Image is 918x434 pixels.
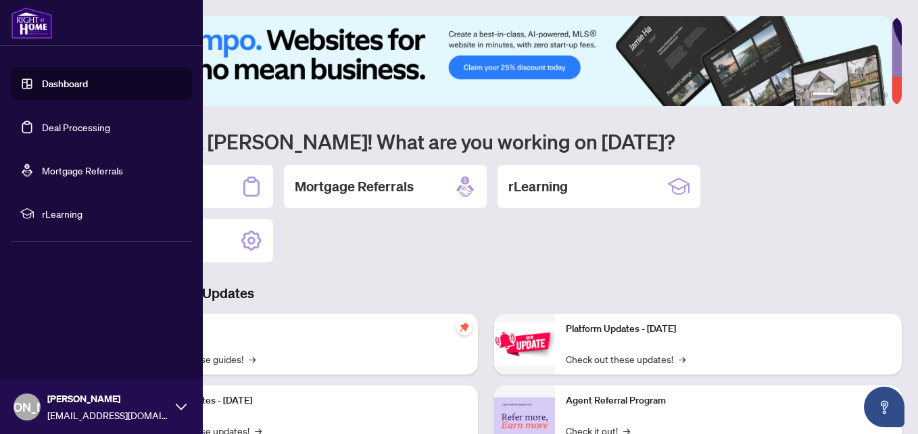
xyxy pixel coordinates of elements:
span: → [249,352,256,366]
p: Platform Updates - [DATE] [142,393,467,408]
button: 6 [883,93,888,98]
a: Dashboard [42,78,88,90]
span: → [679,352,685,366]
button: 1 [813,93,834,98]
h2: Mortgage Referrals [295,177,414,196]
p: Platform Updates - [DATE] [566,322,891,337]
button: 5 [872,93,877,98]
button: 3 [850,93,856,98]
p: Agent Referral Program [566,393,891,408]
a: Mortgage Referrals [42,164,123,176]
span: [PERSON_NAME] [47,391,169,406]
h1: Welcome back [PERSON_NAME]! What are you working on [DATE]? [70,128,902,154]
a: Deal Processing [42,121,110,133]
img: Slide 0 [70,16,892,106]
span: pushpin [456,319,473,335]
button: 2 [840,93,845,98]
button: Open asap [864,387,904,427]
a: Check out these updates!→ [566,352,685,366]
span: [EMAIL_ADDRESS][DOMAIN_NAME] [47,408,169,423]
span: rLearning [42,206,183,221]
h2: rLearning [508,177,568,196]
button: 4 [861,93,867,98]
img: logo [11,7,53,39]
h3: Brokerage & Industry Updates [70,284,902,303]
p: Self-Help [142,322,467,337]
img: Platform Updates - June 23, 2025 [494,322,555,365]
